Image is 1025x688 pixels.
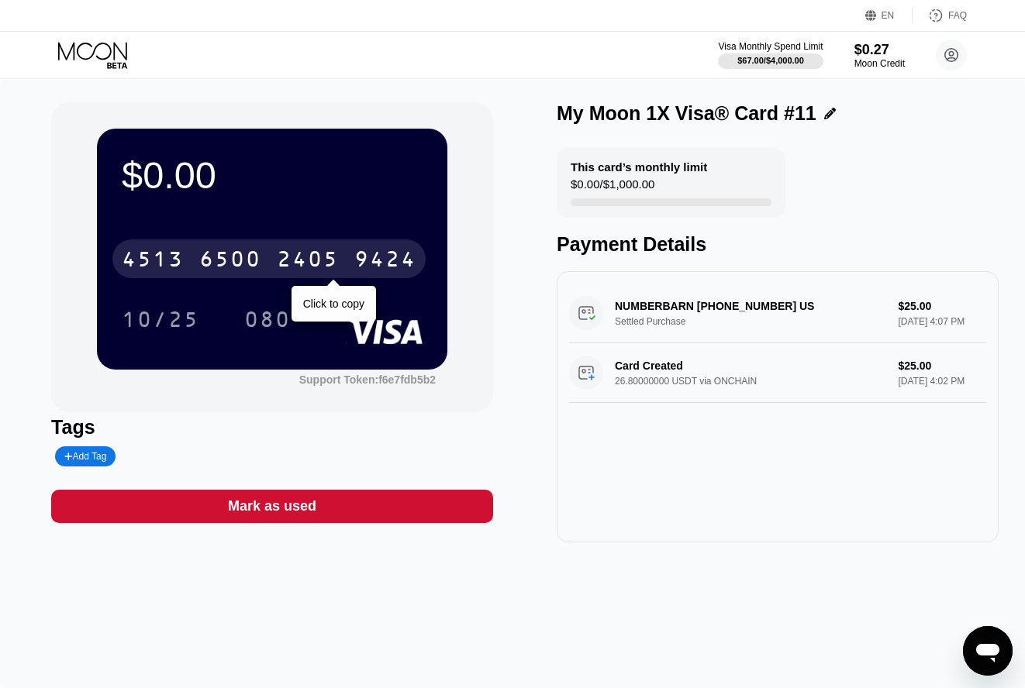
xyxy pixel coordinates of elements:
div: $0.00 / $1,000.00 [571,177,654,198]
div: 6500 [199,249,261,273]
div: 4513 [122,249,184,273]
div: 080 [244,309,291,334]
div: Moon Credit [854,58,905,69]
div: 2405 [277,249,339,273]
div: 9424 [354,249,416,273]
div: This card’s monthly limit [571,160,707,174]
div: FAQ [913,8,967,23]
div: Visa Monthly Spend Limit$67.00/$4,000.00 [718,41,823,69]
div: FAQ [948,10,967,21]
div: EN [882,10,895,21]
div: 4513650024059424 [112,239,426,278]
div: $0.27 [854,42,905,58]
div: Tags [51,416,493,439]
div: 10/25 [110,300,211,339]
iframe: Button to launch messaging window [963,626,1013,676]
div: Visa Monthly Spend Limit [718,41,823,52]
div: Mark as used [228,497,316,515]
div: Click to copy [303,298,364,310]
div: Add Tag [64,451,106,462]
div: 080 [233,300,302,339]
div: $67.00 / $4,000.00 [737,56,804,65]
div: Add Tag [55,446,116,466]
div: Support Token: f6e7fdb5b2 [299,373,436,386]
div: Mark as used [51,490,493,523]
div: Support Token:f6e7fdb5b2 [299,373,436,386]
div: EN [865,8,913,23]
div: Payment Details [557,233,999,256]
div: $0.00 [122,153,423,197]
div: My Moon 1X Visa® Card #11 [557,102,816,125]
div: 10/25 [122,309,199,334]
div: $0.27Moon Credit [854,42,905,69]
